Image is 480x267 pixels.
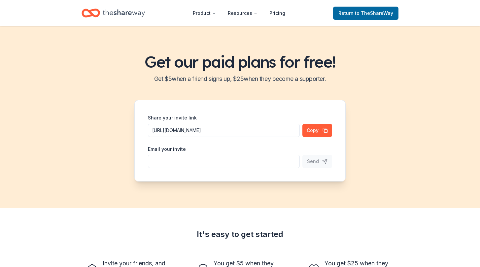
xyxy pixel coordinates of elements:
[188,7,221,20] button: Product
[338,9,393,17] span: Return
[82,229,398,240] div: It's easy to get started
[148,115,197,121] label: Share your invite link
[82,5,145,21] a: Home
[8,74,472,84] h2: Get $ 5 when a friend signs up, $ 25 when they become a supporter.
[333,7,398,20] a: Returnto TheShareWay
[148,146,186,152] label: Email your invite
[8,52,472,71] h1: Get our paid plans for free!
[188,5,291,21] nav: Main
[264,7,291,20] a: Pricing
[355,10,393,16] span: to TheShareWay
[302,124,332,137] button: Copy
[223,7,263,20] button: Resources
